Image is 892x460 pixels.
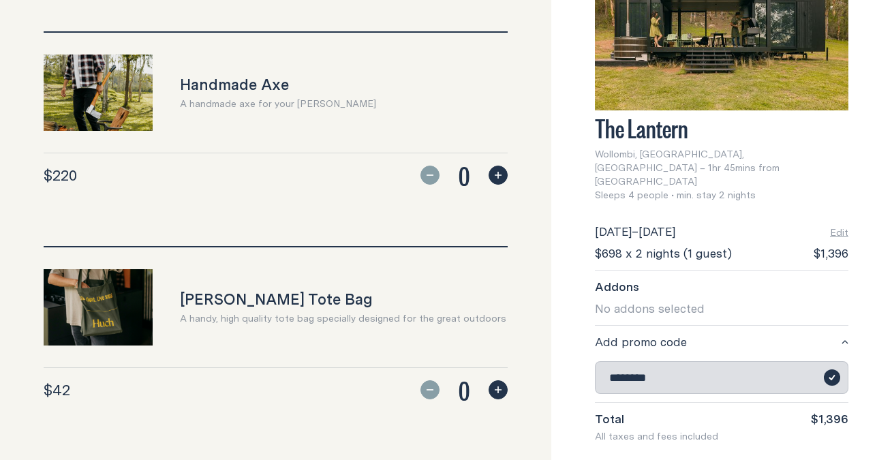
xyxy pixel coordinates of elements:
span: 0 [448,159,480,191]
span: $1,396 [814,245,848,262]
span: Addons [595,279,639,295]
span: Wollombi, [GEOGRAPHIC_DATA], [GEOGRAPHIC_DATA] – 1hr 45mins from [GEOGRAPHIC_DATA] [595,147,848,188]
span: Sleeps 4 people • min. stay 2 nights [595,188,756,202]
div: – [595,224,675,240]
h3: Handmade Axe [180,75,376,94]
span: Add promo code [595,334,687,350]
span: [DATE] [595,223,632,240]
span: $1,396 [811,411,848,427]
span: $42 [44,380,70,399]
span: All taxes and fees included [595,429,718,443]
span: [DATE] [639,223,675,240]
img: 2a31b24e-2857-42ae-9b85-a8b17142b8d6.jpg [44,55,153,131]
button: Edit [830,226,848,239]
span: Total [595,411,624,427]
img: 33c818f6-3ce6-48c7-b4ad-d75a7700f09d.jpg [44,269,153,346]
span: $698 x 2 nights (1 guest) [595,245,732,262]
button: Add promo code [595,334,848,350]
p: A handy, high quality tote bag specially designed for the great outdoors [180,311,506,325]
h3: [PERSON_NAME] Tote Bag [180,290,506,309]
span: $220 [44,166,77,185]
h3: The Lantern [595,119,848,136]
span: No addons selected [595,300,705,317]
p: A handmade axe for your [PERSON_NAME] [180,97,376,110]
span: 0 [448,373,480,406]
